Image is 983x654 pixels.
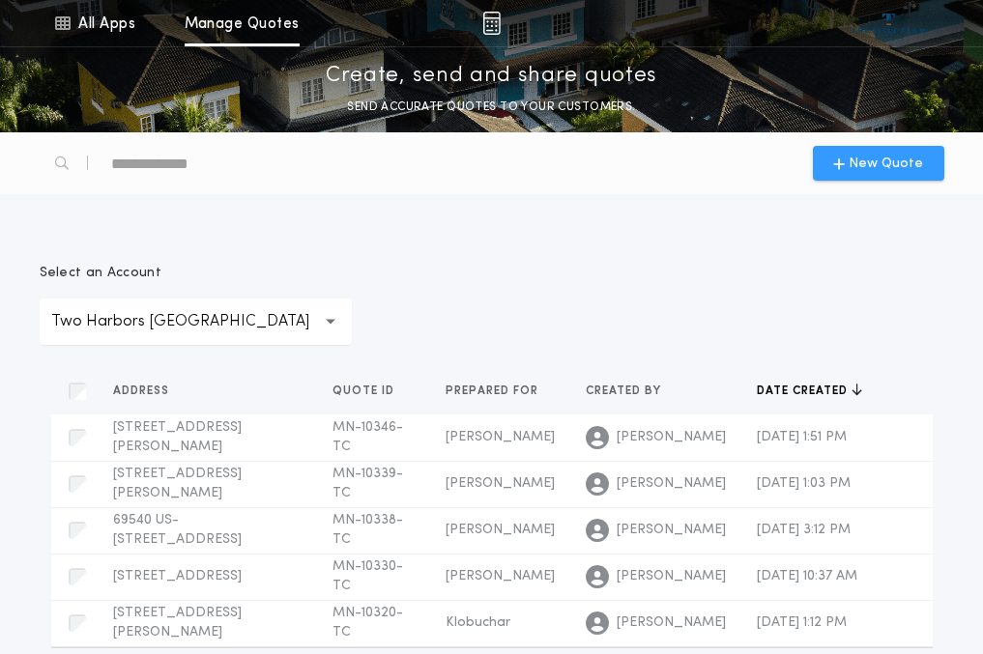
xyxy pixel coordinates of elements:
span: [PERSON_NAME] [617,521,726,540]
span: [PERSON_NAME] [617,474,726,494]
span: [DATE] 1:51 PM [757,430,847,444]
span: Address [113,384,173,399]
span: Quote ID [332,384,398,399]
span: [PERSON_NAME] [446,476,555,491]
button: Two Harbors [GEOGRAPHIC_DATA] [40,299,352,345]
span: [DATE] 3:12 PM [757,523,851,537]
button: Date created [757,382,862,401]
span: Prepared for [446,384,542,399]
button: Created by [586,382,676,401]
span: [PERSON_NAME] [617,567,726,586]
span: [PERSON_NAME] [446,569,555,583]
span: MN-10346-TC [332,420,403,454]
p: Two Harbors [GEOGRAPHIC_DATA] [51,310,340,333]
button: New Quote [813,146,944,181]
img: vs-icon [853,14,925,33]
p: Select an Account [40,264,352,283]
img: img [482,12,501,35]
p: Create, send and share quotes [326,61,657,92]
span: [DATE] 1:03 PM [757,476,851,491]
span: [PERSON_NAME] [617,613,726,633]
span: MN-10338-TC [332,513,403,547]
span: MN-10330-TC [332,559,403,593]
span: Klobuchar [446,615,510,630]
button: Quote ID [332,382,409,401]
span: [STREET_ADDRESS][PERSON_NAME] [113,606,242,640]
span: [STREET_ADDRESS][PERSON_NAME] [113,420,242,454]
p: SEND ACCURATE QUOTES TO YOUR CUSTOMERS. [347,98,635,117]
span: [DATE] 10:37 AM [757,569,857,583]
span: MN-10320-TC [332,606,403,640]
span: [STREET_ADDRESS] [113,569,242,583]
span: [DATE] 1:12 PM [757,615,847,630]
span: [PERSON_NAME] [617,428,726,447]
span: Created by [586,384,665,399]
span: [STREET_ADDRESS][PERSON_NAME] [113,467,242,500]
span: [PERSON_NAME] [446,523,555,537]
span: Date created [757,384,852,399]
span: New Quote [849,154,923,174]
span: 69540 US-[STREET_ADDRESS] [113,513,242,547]
span: MN-10339-TC [332,467,403,500]
button: Address [113,382,184,401]
span: [PERSON_NAME] [446,430,555,444]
